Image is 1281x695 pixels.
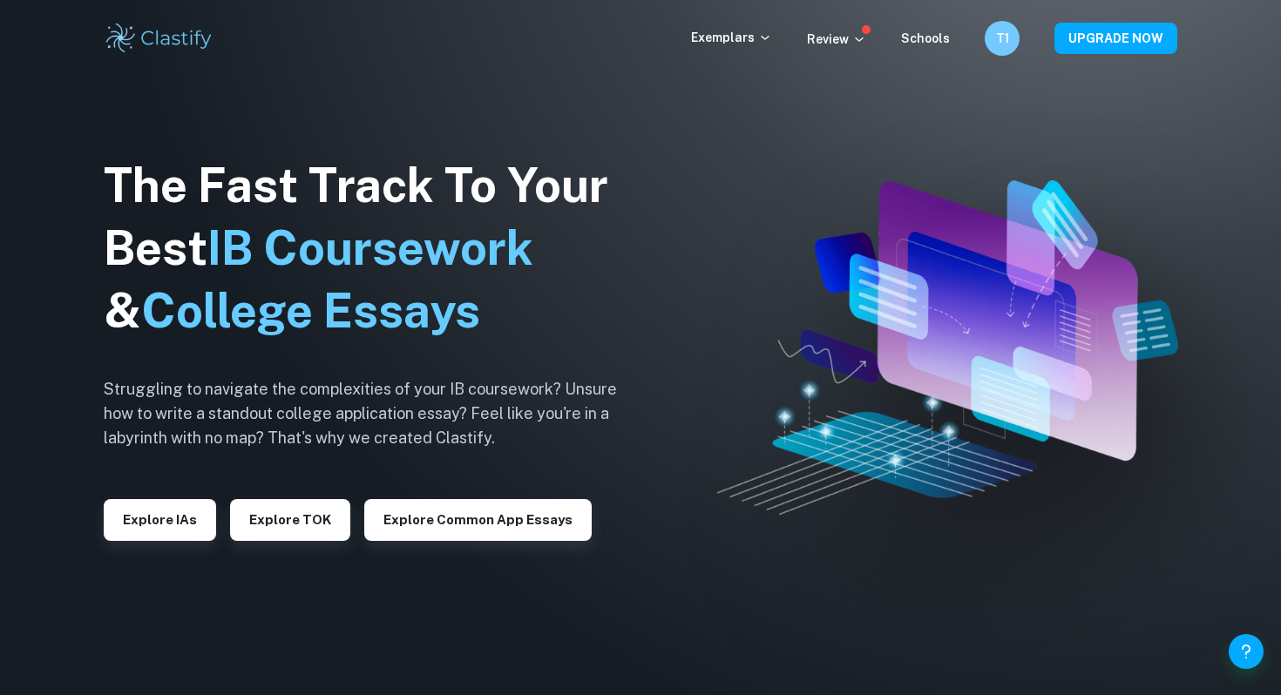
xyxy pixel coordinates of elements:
a: Schools [901,31,950,45]
span: College Essays [141,283,480,338]
a: Explore Common App essays [364,510,592,527]
img: Clastify logo [104,21,214,56]
h1: The Fast Track To Your Best & [104,154,644,342]
button: Explore TOK [230,499,350,541]
h6: Struggling to navigate the complexities of your IB coursework? Unsure how to write a standout col... [104,377,644,450]
p: Exemplars [691,28,772,47]
button: Explore IAs [104,499,216,541]
button: Help and Feedback [1229,634,1264,669]
span: IB Coursework [207,220,533,275]
button: T1 [985,21,1020,56]
a: Explore TOK [230,510,350,527]
button: Explore Common App essays [364,499,592,541]
p: Review [807,30,866,49]
a: Explore IAs [104,510,216,527]
button: UPGRADE NOW [1054,23,1177,54]
img: Clastify hero [717,180,1179,514]
h6: T1 [993,29,1013,48]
